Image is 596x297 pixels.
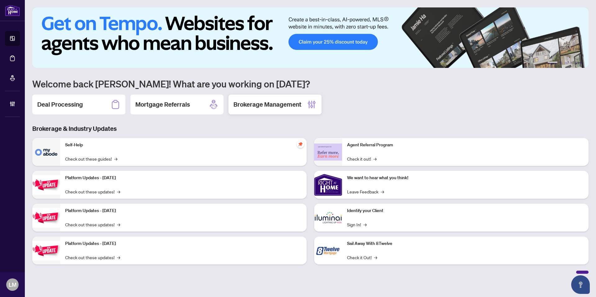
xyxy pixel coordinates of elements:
[580,62,582,64] button: 6
[347,254,377,261] a: Check it Out!→
[560,62,562,64] button: 2
[363,221,367,228] span: →
[65,207,302,214] p: Platform Updates - [DATE]
[233,100,301,109] h2: Brokerage Management
[32,124,589,133] h3: Brokerage & Industry Updates
[117,254,120,261] span: →
[32,138,60,166] img: Self-Help
[65,155,117,162] a: Check out these guides!→
[65,254,120,261] a: Check out these updates!→
[374,254,377,261] span: →
[347,240,584,247] p: Sail Away With 8Twelve
[32,241,60,260] img: Platform Updates - June 23, 2025
[9,280,16,289] span: LM
[32,175,60,195] img: Platform Updates - July 21, 2025
[565,62,567,64] button: 3
[65,240,302,247] p: Platform Updates - [DATE]
[32,208,60,228] img: Platform Updates - July 8, 2025
[65,188,120,195] a: Check out these updates!→
[297,140,304,148] span: pushpin
[347,175,584,181] p: We want to hear what you think!
[117,188,120,195] span: →
[347,207,584,214] p: Identify your Client
[65,221,120,228] a: Check out these updates!→
[135,100,190,109] h2: Mortgage Referrals
[314,144,342,161] img: Agent Referral Program
[314,237,342,264] img: Sail Away With 8Twelve
[37,100,83,109] h2: Deal Processing
[347,155,377,162] a: Check it out!→
[32,78,589,90] h1: Welcome back [PERSON_NAME]! What are you working on [DATE]?
[32,7,589,68] img: Slide 0
[314,204,342,232] img: Identify your Client
[575,62,577,64] button: 5
[347,221,367,228] a: Sign In!→
[65,175,302,181] p: Platform Updates - [DATE]
[381,188,384,195] span: →
[548,62,558,64] button: 1
[65,142,302,148] p: Self-Help
[373,155,377,162] span: →
[347,188,384,195] a: Leave Feedback→
[114,155,117,162] span: →
[314,171,342,199] img: We want to hear what you think!
[5,5,20,16] img: logo
[117,221,120,228] span: →
[571,275,590,294] button: Open asap
[347,142,584,148] p: Agent Referral Program
[570,62,572,64] button: 4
